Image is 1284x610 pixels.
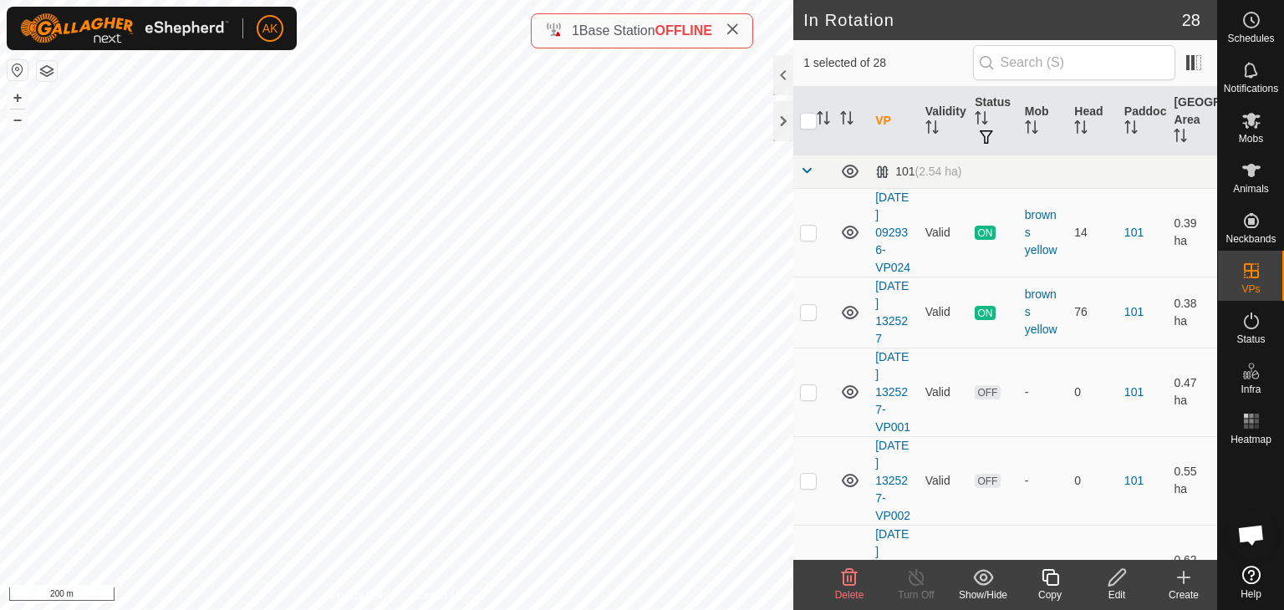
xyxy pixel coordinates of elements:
[975,226,995,240] span: ON
[919,436,969,525] td: Valid
[919,348,969,436] td: Valid
[1241,589,1261,599] span: Help
[413,588,462,603] a: Contact Us
[1174,131,1187,145] p-sorticon: Activate to sort
[1016,587,1083,602] div: Copy
[1167,348,1217,436] td: 0.47 ha
[869,87,919,155] th: VP
[840,114,853,127] p-sorticon: Activate to sort
[1230,435,1271,445] span: Heatmap
[1067,348,1118,436] td: 0
[1241,384,1261,394] span: Infra
[1124,123,1138,136] p-sorticon: Activate to sort
[1167,277,1217,348] td: 0.38 ha
[1025,384,1062,401] div: -
[655,23,712,38] span: OFFLINE
[883,587,950,602] div: Turn Off
[817,114,830,127] p-sorticon: Activate to sort
[835,589,864,601] span: Delete
[1025,206,1062,259] div: browns yellow
[973,45,1175,80] input: Search (S)
[1083,587,1150,602] div: Edit
[8,88,28,108] button: +
[1018,87,1068,155] th: Mob
[1067,87,1118,155] th: Head
[803,10,1182,30] h2: In Rotation
[919,87,969,155] th: Validity
[1224,84,1278,94] span: Notifications
[1167,436,1217,525] td: 0.55 ha
[1150,587,1217,602] div: Create
[1067,277,1118,348] td: 76
[950,587,1016,602] div: Show/Hide
[1025,286,1062,338] div: browns yellow
[968,87,1018,155] th: Status
[975,114,988,127] p-sorticon: Activate to sort
[1236,334,1265,344] span: Status
[579,23,655,38] span: Base Station
[8,60,28,80] button: Reset Map
[1167,188,1217,277] td: 0.39 ha
[975,306,995,320] span: ON
[1067,436,1118,525] td: 0
[1225,234,1276,244] span: Neckbands
[1167,87,1217,155] th: [GEOGRAPHIC_DATA] Area
[1218,559,1284,606] a: Help
[1124,385,1144,399] a: 101
[1074,123,1088,136] p-sorticon: Activate to sort
[1227,33,1274,43] span: Schedules
[1124,474,1144,487] a: 101
[37,61,57,81] button: Map Layers
[1239,134,1263,144] span: Mobs
[262,20,278,38] span: AK
[875,165,961,179] div: 101
[1241,284,1260,294] span: VPs
[875,350,910,434] a: [DATE] 132527-VP001
[919,277,969,348] td: Valid
[1226,510,1276,560] a: Open chat
[875,191,910,274] a: [DATE] 092936-VP024
[925,123,939,136] p-sorticon: Activate to sort
[8,109,28,130] button: –
[1124,226,1144,239] a: 101
[915,165,961,178] span: (2.54 ha)
[572,23,579,38] span: 1
[1025,472,1062,490] div: -
[1182,8,1200,33] span: 28
[975,474,1000,488] span: OFF
[803,54,972,72] span: 1 selected of 28
[975,385,1000,399] span: OFF
[875,279,909,345] a: [DATE] 132527
[1025,123,1038,136] p-sorticon: Activate to sort
[331,588,394,603] a: Privacy Policy
[875,439,910,522] a: [DATE] 132527-VP002
[1067,188,1118,277] td: 14
[1118,87,1168,155] th: Paddock
[1233,184,1269,194] span: Animals
[1124,305,1144,318] a: 101
[919,188,969,277] td: Valid
[20,13,229,43] img: Gallagher Logo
